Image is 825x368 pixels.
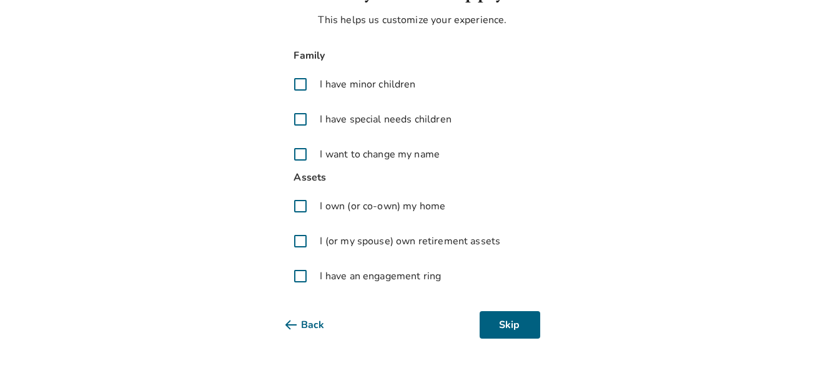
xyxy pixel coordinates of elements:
[320,199,446,214] span: I own (or co-own) my home
[285,311,345,339] button: Back
[320,147,440,162] span: I want to change my name
[285,169,540,186] span: Assets
[285,47,540,64] span: Family
[320,269,442,284] span: I have an engagement ring
[763,308,825,368] iframe: Chat Widget
[320,234,501,249] span: I (or my spouse) own retirement assets
[320,112,452,127] span: I have special needs children
[320,77,416,92] span: I have minor children
[480,311,540,339] button: Skip
[285,12,540,27] p: This helps us customize your experience.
